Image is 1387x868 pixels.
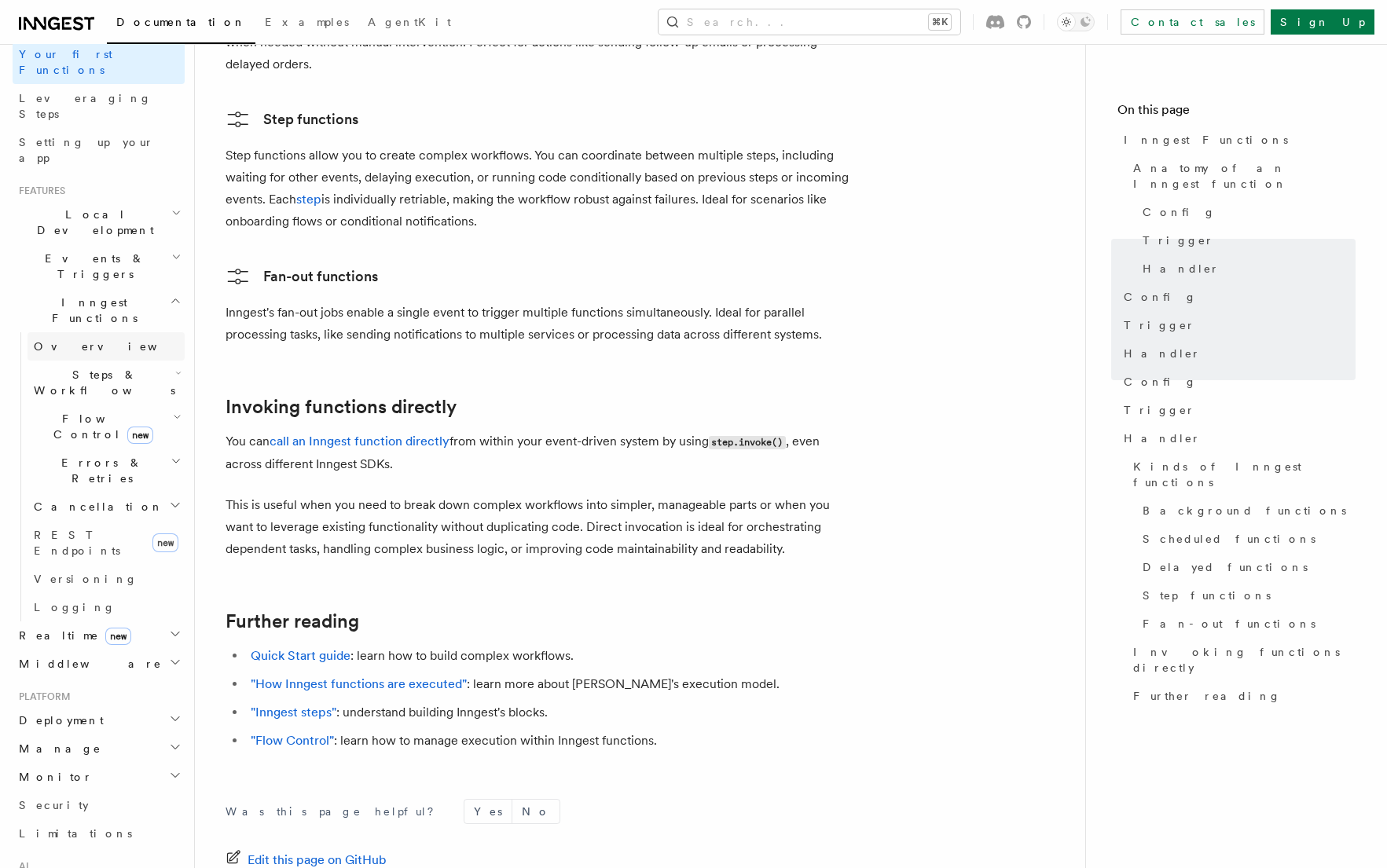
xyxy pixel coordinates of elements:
span: Deployment [13,712,104,728]
a: Config [1117,368,1356,396]
a: Sign Up [1271,9,1374,35]
span: Step functions [1143,588,1271,603]
span: Errors & Retries [28,455,171,486]
a: REST Endpointsnew [28,521,185,565]
li: : learn how to manage execution within Inngest functions. [246,730,854,752]
span: new [105,628,131,645]
a: Background functions [1136,496,1356,525]
span: Middleware [13,656,162,672]
span: Setting up your app [19,136,154,164]
a: "Inngest steps" [251,705,336,720]
span: Anatomy of an Inngest function [1133,160,1356,192]
span: Cancellation [28,499,163,515]
a: Fan-out functions [1136,610,1356,638]
span: Your first Functions [19,48,112,76]
button: Flow Controlnew [28,405,185,449]
a: Trigger [1136,226,1356,255]
button: Monitor [13,763,185,791]
span: Config [1143,204,1216,220]
span: Security [19,799,89,811]
button: Cancellation [28,493,185,521]
button: Manage [13,734,185,763]
span: Versioning [34,573,138,585]
button: Inngest Functions [13,288,185,332]
span: Invoking functions directly [1133,644,1356,676]
button: Deployment [13,706,185,734]
span: Scheduled functions [1143,531,1315,547]
a: Delayed functions [1136,553,1356,581]
a: Trigger [1117,311,1356,339]
span: Delayed functions [1143,559,1308,575]
a: Kinds of Inngest functions [1127,452,1356,496]
a: Setting up your app [13,128,185,172]
li: : learn how to build complex workflows. [246,645,854,667]
a: "Flow Control" [251,733,334,748]
button: Search...⌘K [659,9,960,35]
a: Fan-out functions [226,264,378,289]
a: Documentation [107,5,255,44]
span: Realtime [13,628,131,643]
a: Limitations [13,819,185,848]
li: : learn more about [PERSON_NAME]'s execution model. [246,673,854,695]
span: Trigger [1143,233,1214,248]
span: Monitor [13,769,93,785]
span: Config [1124,374,1197,390]
a: Contact sales [1121,9,1264,35]
button: No [512,800,560,823]
span: Handler [1124,430,1201,446]
a: Step functions [1136,581,1356,610]
button: Errors & Retries [28,449,185,493]
a: Versioning [28,565,185,593]
span: new [152,533,178,552]
kbd: ⌘K [929,14,951,30]
span: Fan-out functions [1143,616,1315,632]
a: Scheduled functions [1136,525,1356,553]
a: AgentKit [358,5,460,42]
a: Examples [255,5,358,42]
a: call an Inngest function directly [270,434,449,449]
span: Manage [13,741,101,756]
span: Inngest Functions [13,295,170,326]
a: Further reading [226,610,359,632]
button: Realtimenew [13,621,185,650]
span: Documentation [116,16,246,28]
a: Handler [1117,339,1356,368]
button: Steps & Workflows [28,361,185,405]
span: Local Development [13,207,171,238]
button: Events & Triggers [13,244,185,288]
span: Platform [13,690,71,703]
a: Logging [28,593,185,621]
a: Quick Start guide [251,648,350,663]
a: Trigger [1117,396,1356,424]
a: Invoking functions directly [1127,638,1356,682]
span: Flow Control [28,411,173,442]
span: REST Endpoints [34,529,120,557]
p: Inngest's fan-out jobs enable a single event to trigger multiple functions simultaneously. Ideal ... [226,302,854,346]
a: Invoking functions directly [226,396,457,418]
a: step [296,192,321,207]
p: Step functions allow you to create complex workflows. You can coordinate between multiple steps, ... [226,145,854,233]
a: Overview [28,332,185,361]
h4: On this page [1117,101,1356,126]
button: Yes [464,800,512,823]
span: Background functions [1143,503,1346,518]
div: Inngest Functions [13,332,185,621]
span: Limitations [19,827,132,840]
span: Logging [34,601,116,613]
span: Trigger [1124,402,1195,418]
span: Inngest Functions [1124,132,1288,148]
span: AgentKit [368,16,451,28]
p: Was this page helpful? [226,804,445,819]
a: "How Inngest functions are executed" [251,676,467,691]
span: Steps & Workflows [28,367,175,398]
a: Leveraging Steps [13,84,185,128]
a: Inngest Functions [1117,126,1356,154]
p: This is useful when you need to break down complex workflows into simpler, manageable parts or wh... [226,494,854,560]
button: Toggle dark mode [1057,13,1095,31]
span: Overview [34,340,196,353]
a: Step functions [226,107,358,132]
p: You can from within your event-driven system by using , even across different Inngest SDKs. [226,430,854,475]
span: Events & Triggers [13,251,171,282]
a: Your first Functions [13,40,185,84]
button: Middleware [13,650,185,678]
